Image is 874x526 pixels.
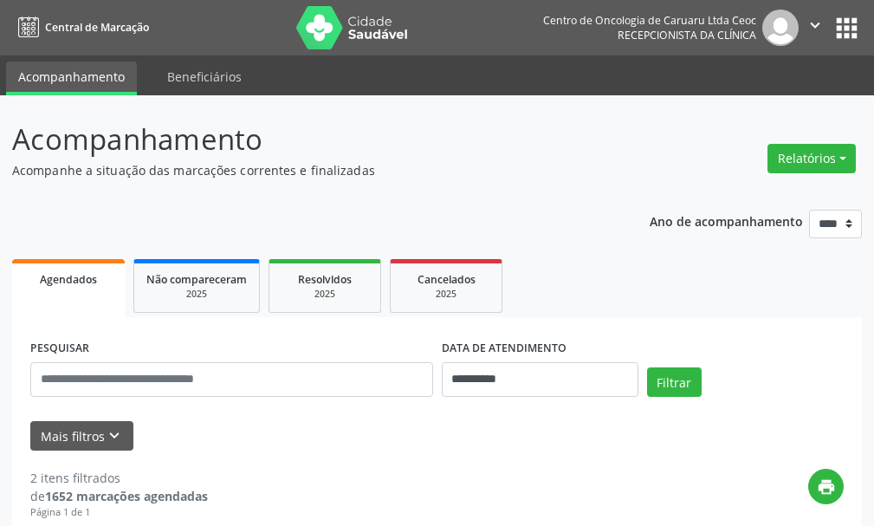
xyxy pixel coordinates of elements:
[146,288,247,301] div: 2025
[806,16,825,35] i: 
[442,335,566,362] label: DATA DE ATENDIMENTO
[12,118,607,161] p: Acompanhamento
[30,469,208,487] div: 2 itens filtrados
[12,13,149,42] a: Central de Marcação
[6,62,137,95] a: Acompanhamento
[618,28,756,42] span: Recepcionista da clínica
[30,487,208,505] div: de
[40,272,97,287] span: Agendados
[298,272,352,287] span: Resolvidos
[808,469,844,504] button: print
[647,367,702,397] button: Filtrar
[45,20,149,35] span: Central de Marcação
[650,210,803,231] p: Ano de acompanhamento
[105,426,124,445] i: keyboard_arrow_down
[799,10,832,46] button: 
[155,62,254,92] a: Beneficiários
[45,488,208,504] strong: 1652 marcações agendadas
[767,144,856,173] button: Relatórios
[146,272,247,287] span: Não compareceram
[403,288,489,301] div: 2025
[418,272,476,287] span: Cancelados
[30,421,133,451] button: Mais filtroskeyboard_arrow_down
[832,13,862,43] button: apps
[817,477,836,497] i: print
[543,13,756,28] div: Centro de Oncologia de Caruaru Ltda Ceoc
[30,335,89,362] label: PESQUISAR
[762,10,799,46] img: img
[12,161,607,179] p: Acompanhe a situação das marcações correntes e finalizadas
[282,288,368,301] div: 2025
[30,505,208,520] div: Página 1 de 1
